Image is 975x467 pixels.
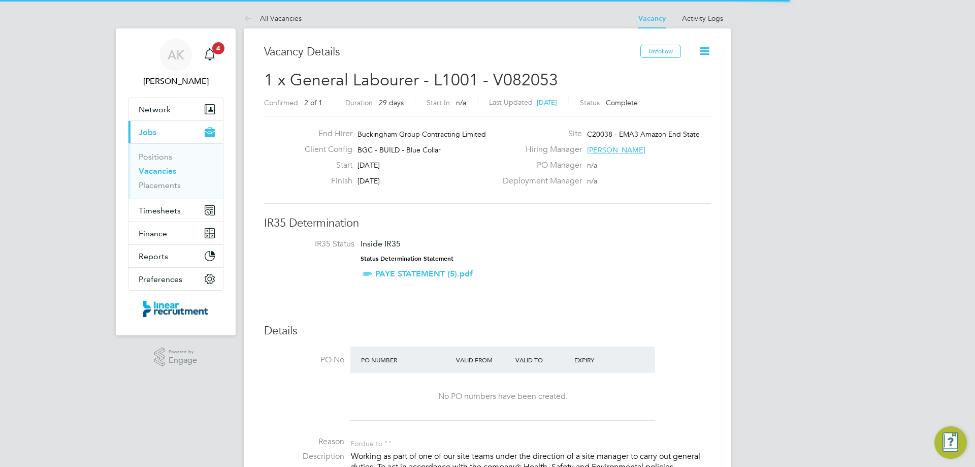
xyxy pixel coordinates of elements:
[297,129,352,139] label: End Hirer
[274,239,354,250] label: IR35 Status
[497,129,582,139] label: Site
[345,98,373,107] label: Duration
[350,437,392,448] div: For due to ""
[116,28,236,335] nav: Main navigation
[139,206,181,215] span: Timesheets
[357,176,380,185] span: [DATE]
[139,128,156,137] span: Jobs
[537,98,557,107] span: [DATE]
[489,98,533,107] label: Last Updated
[580,98,600,107] label: Status
[264,98,298,107] label: Confirmed
[427,98,450,107] label: Start In
[359,351,453,369] div: PO Number
[200,39,220,71] a: 4
[453,351,513,369] div: Valid From
[128,98,223,120] button: Network
[297,176,352,186] label: Finish
[587,145,645,154] span: [PERSON_NAME]
[587,161,597,170] span: n/a
[264,70,558,90] span: 1 x General Labourer - L1001 - V082053
[456,98,466,107] span: n/a
[682,14,723,23] a: Activity Logs
[357,145,441,154] span: BGC - BUILD - Blue Collar
[128,245,223,267] button: Reports
[139,166,176,176] a: Vacancies
[497,176,582,186] label: Deployment Manager
[128,301,223,317] a: Go to home page
[264,437,344,447] label: Reason
[128,199,223,222] button: Timesheets
[264,216,711,231] h3: IR35 Determination
[128,222,223,244] button: Finance
[139,274,182,284] span: Preferences
[264,324,711,338] h3: Details
[264,355,344,365] label: PO No
[212,42,224,54] span: 4
[139,152,172,162] a: Positions
[513,351,572,369] div: Valid To
[361,391,645,402] div: No PO numbers have been created.
[128,75,223,87] span: Ashley Kelly
[361,239,401,248] span: Inside IR35
[375,269,473,278] a: PAYE STATEMENT (5).pdf
[304,98,322,107] span: 2 of 1
[640,45,681,58] button: Unfollow
[128,143,223,199] div: Jobs
[244,14,302,23] a: All Vacancies
[168,48,184,61] span: AK
[143,301,208,317] img: linearrecruitment-logo-retina.png
[139,180,181,190] a: Placements
[169,356,197,365] span: Engage
[139,105,171,114] span: Network
[139,252,168,261] span: Reports
[587,130,700,139] span: C20038 - EMA3 Amazon End State
[169,348,197,356] span: Powered by
[379,98,404,107] span: 29 days
[587,176,597,185] span: n/a
[638,14,666,23] a: Vacancy
[264,451,344,462] label: Description
[361,255,453,262] strong: Status Determination Statement
[497,160,582,171] label: PO Manager
[128,121,223,143] button: Jobs
[139,229,167,238] span: Finance
[357,130,486,139] span: Buckingham Group Contracting Limited
[357,161,380,170] span: [DATE]
[297,144,352,155] label: Client Config
[572,351,631,369] div: Expiry
[128,39,223,87] a: AK[PERSON_NAME]
[154,348,198,367] a: Powered byEngage
[606,98,638,107] span: Complete
[497,144,582,155] label: Hiring Manager
[264,45,640,59] h3: Vacancy Details
[128,268,223,290] button: Preferences
[297,160,352,171] label: Start
[934,426,967,459] button: Engage Resource Center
